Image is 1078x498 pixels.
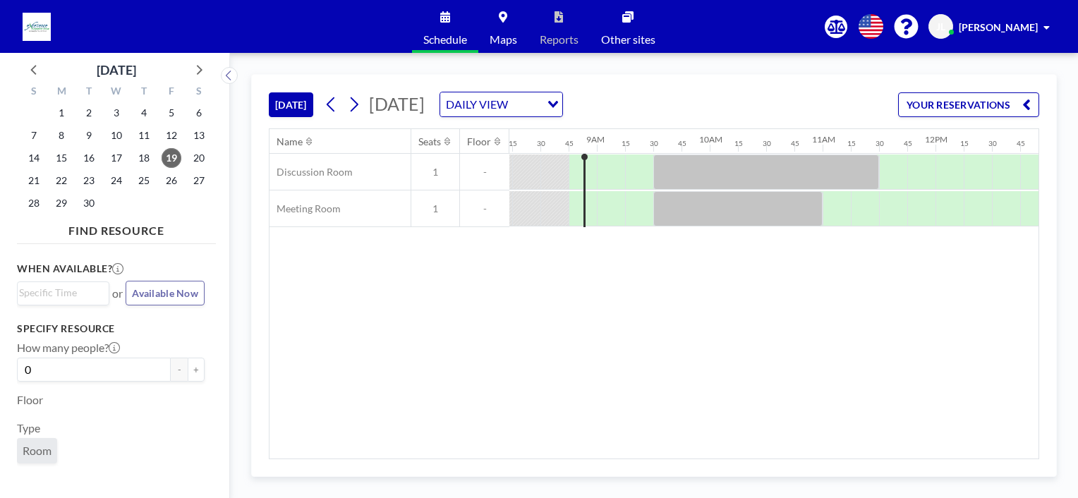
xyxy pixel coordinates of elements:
[369,93,425,114] span: [DATE]
[107,103,126,123] span: Wednesday, September 3, 2025
[162,171,181,190] span: Friday, September 26, 2025
[52,171,71,190] span: Monday, September 22, 2025
[189,148,209,168] span: Saturday, September 20, 2025
[423,34,467,45] span: Schedule
[586,134,605,145] div: 9AM
[699,134,722,145] div: 10AM
[107,126,126,145] span: Wednesday, September 10, 2025
[960,139,969,148] div: 15
[269,166,353,178] span: Discussion Room
[509,139,517,148] div: 15
[79,193,99,213] span: Tuesday, September 30, 2025
[460,166,509,178] span: -
[763,139,771,148] div: 30
[812,134,835,145] div: 11AM
[601,34,655,45] span: Other sites
[269,202,341,215] span: Meeting Room
[847,139,856,148] div: 15
[988,139,997,148] div: 30
[157,83,185,102] div: F
[734,139,743,148] div: 15
[24,148,44,168] span: Sunday, September 14, 2025
[512,95,539,114] input: Search for option
[1017,139,1025,148] div: 45
[79,148,99,168] span: Tuesday, September 16, 2025
[540,34,579,45] span: Reports
[134,148,154,168] span: Thursday, September 18, 2025
[17,341,120,355] label: How many people?
[188,358,205,382] button: +
[52,148,71,168] span: Monday, September 15, 2025
[134,103,154,123] span: Thursday, September 4, 2025
[20,83,48,102] div: S
[97,60,136,80] div: [DATE]
[107,148,126,168] span: Wednesday, September 17, 2025
[112,286,123,300] span: or
[19,285,101,300] input: Search for option
[52,103,71,123] span: Monday, September 1, 2025
[440,92,562,116] div: Search for option
[876,139,884,148] div: 30
[52,126,71,145] span: Monday, September 8, 2025
[622,139,630,148] div: 15
[134,171,154,190] span: Thursday, September 25, 2025
[189,103,209,123] span: Saturday, September 6, 2025
[18,282,109,303] div: Search for option
[24,126,44,145] span: Sunday, September 7, 2025
[162,148,181,168] span: Friday, September 19, 2025
[443,95,511,114] span: DAILY VIEW
[24,193,44,213] span: Sunday, September 28, 2025
[132,287,198,299] span: Available Now
[162,126,181,145] span: Friday, September 12, 2025
[411,202,459,215] span: 1
[130,83,157,102] div: T
[162,103,181,123] span: Friday, September 5, 2025
[537,139,545,148] div: 30
[79,126,99,145] span: Tuesday, September 9, 2025
[24,171,44,190] span: Sunday, September 21, 2025
[134,126,154,145] span: Thursday, September 11, 2025
[959,21,1038,33] span: [PERSON_NAME]
[904,139,912,148] div: 45
[185,83,212,102] div: S
[791,139,799,148] div: 45
[277,135,303,148] div: Name
[936,20,945,33] span: JL
[107,171,126,190] span: Wednesday, September 24, 2025
[79,171,99,190] span: Tuesday, September 23, 2025
[23,13,51,41] img: organization-logo
[411,166,459,178] span: 1
[126,281,205,305] button: Available Now
[171,358,188,382] button: -
[678,139,686,148] div: 45
[925,134,947,145] div: 12PM
[269,92,313,117] button: [DATE]
[898,92,1039,117] button: YOUR RESERVATIONS
[460,202,509,215] span: -
[79,103,99,123] span: Tuesday, September 2, 2025
[52,193,71,213] span: Monday, September 29, 2025
[23,444,52,458] span: Room
[103,83,131,102] div: W
[490,34,517,45] span: Maps
[17,393,43,407] label: Floor
[17,421,40,435] label: Type
[1038,134,1055,145] div: 1PM
[189,171,209,190] span: Saturday, September 27, 2025
[418,135,441,148] div: Seats
[650,139,658,148] div: 30
[17,322,205,335] h3: Specify resource
[48,83,75,102] div: M
[17,218,216,238] h4: FIND RESOURCE
[565,139,574,148] div: 45
[467,135,491,148] div: Floor
[189,126,209,145] span: Saturday, September 13, 2025
[75,83,103,102] div: T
